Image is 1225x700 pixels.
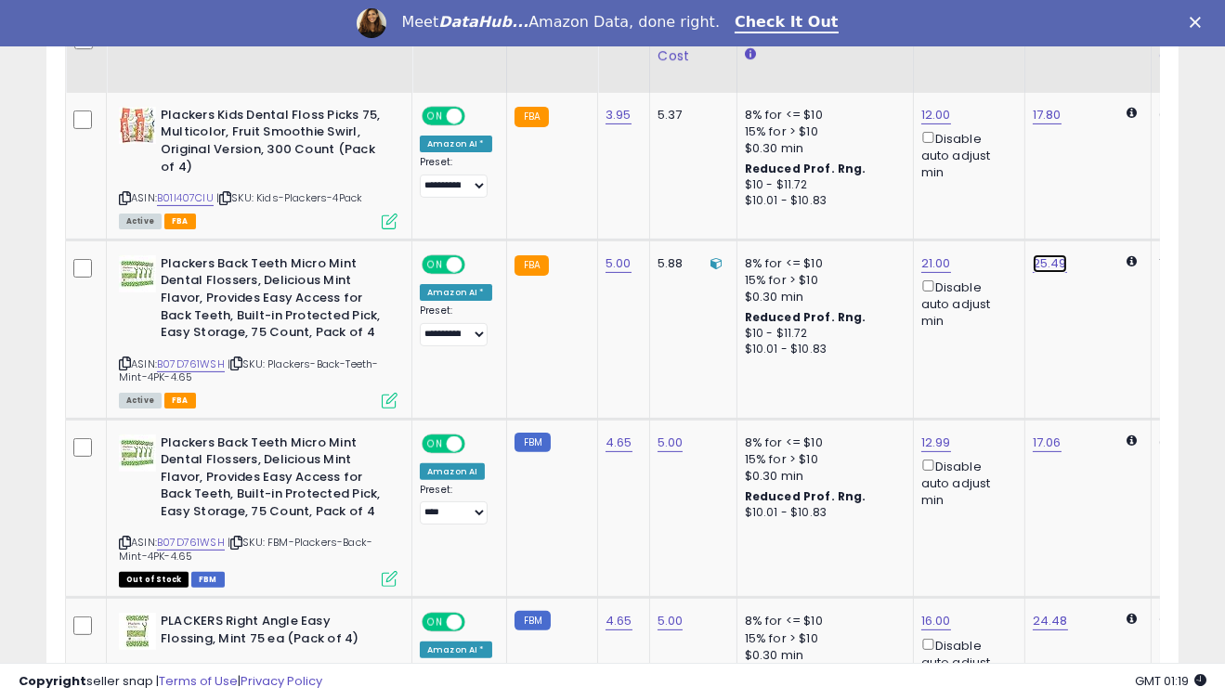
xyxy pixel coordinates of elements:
div: Amazon AI * [420,284,492,301]
a: B07D761WSH [157,535,225,551]
a: 5.00 [658,612,684,630]
a: B01I407CIU [157,190,214,206]
div: 5.37 [658,107,723,123]
a: 17.80 [1033,106,1062,124]
div: Amazon AI [420,463,485,480]
div: Preset: [420,156,492,198]
div: Amazon Fees [745,27,906,46]
small: FBM [515,433,551,452]
img: 51HCae1FbyL._SL40_.jpg [119,107,156,144]
div: Disable auto adjust min [921,635,1010,689]
div: Disable auto adjust min [921,277,1010,331]
a: 5.00 [658,434,684,452]
div: Close [1190,17,1208,28]
div: Amazon AI * [420,642,492,658]
div: Fulfillment Cost [658,27,729,66]
span: ON [424,615,447,630]
span: All listings that are currently out of stock and unavailable for purchase on Amazon [119,572,189,588]
b: PLACKERS Right Angle Easy Flossing, Mint 75 ea (Pack of 4) [161,613,386,652]
div: 15% for > $10 [745,123,899,140]
span: ON [424,108,447,123]
span: OFF [463,435,492,451]
div: $0.30 min [745,468,899,485]
small: FBA [515,107,549,127]
div: Disable auto adjust min [921,128,1010,182]
div: Cost [606,27,642,46]
strong: Copyright [19,672,86,690]
div: 0 [1159,107,1217,123]
a: 5.00 [606,254,632,273]
span: ON [424,435,447,451]
div: seller snap | | [19,673,322,691]
div: $10.01 - $10.83 [745,505,899,521]
a: 21.00 [921,254,951,273]
div: Title [114,27,404,46]
div: 8% for <= $10 [745,107,899,123]
img: 51balX8fuOL._SL40_.jpg [119,434,156,472]
div: ASIN: [119,434,397,586]
div: 0 [1159,434,1217,451]
small: FBM [515,611,551,630]
a: B07D761WSH [157,356,225,372]
img: Profile image for Georgie [357,8,386,38]
a: Check It Out [735,13,839,33]
span: FBM [191,572,225,588]
span: ON [424,256,447,272]
div: $0.30 min [745,289,899,305]
a: 17.06 [1033,434,1062,452]
div: 8% for <= $10 [745,613,899,629]
small: FBA [515,255,549,276]
a: 12.99 [921,434,951,452]
div: $10 - $11.72 [745,326,899,342]
b: Plackers Back Teeth Micro Mint Dental Flossers, Delicious Mint Flavor, Provides Easy Access for B... [161,255,386,346]
span: All listings currently available for purchase on Amazon [119,393,162,408]
a: 4.65 [606,434,632,452]
div: $0.30 min [745,140,899,157]
span: OFF [463,615,492,630]
span: FBA [164,214,196,229]
a: 4.65 [606,612,632,630]
div: ASIN: [119,107,397,227]
div: 15% for > $10 [745,451,899,468]
div: $10 - $11.72 [745,177,899,193]
a: Terms of Use [159,672,238,690]
div: 90 [1159,613,1217,629]
img: 41ih2aZ9IsL._SL40_.jpg [119,613,156,650]
b: Reduced Prof. Rng. [745,309,867,325]
span: | SKU: FBM-Plackers-Back-Mint-4PK-4.65 [119,535,372,563]
a: 12.00 [921,106,951,124]
div: Preset: [420,305,492,346]
a: 16.00 [921,612,951,630]
div: 183 [1159,255,1217,272]
img: 51balX8fuOL._SL40_.jpg [119,255,156,292]
a: 24.48 [1033,612,1068,630]
b: Plackers Back Teeth Micro Mint Dental Flossers, Delicious Mint Flavor, Provides Easy Access for B... [161,434,386,525]
div: ASIN: [119,255,397,407]
div: Disable auto adjust min [921,456,1010,510]
b: Reduced Prof. Rng. [745,161,867,176]
span: OFF [463,256,492,272]
span: | SKU: Plackers-Back-Teeth-Mint-4PK-4.65 [119,356,379,384]
div: Fulfillable Quantity [1159,27,1223,66]
div: Repricing [420,27,499,46]
div: Min Price [921,27,1017,46]
a: Privacy Policy [241,672,322,690]
div: 15% for > $10 [745,630,899,647]
b: Plackers Kids Dental Floss Picks 75, Multicolor, Fruit Smoothie Swirl, Original Version, 300 Coun... [161,107,386,180]
div: Fulfillment [515,27,590,46]
span: All listings currently available for purchase on Amazon [119,214,162,229]
span: 2025-09-10 01:19 GMT [1135,672,1206,690]
a: 25.49 [1033,254,1067,273]
div: $10.01 - $10.83 [745,342,899,357]
span: FBA [164,393,196,408]
a: 3.95 [606,106,632,124]
span: | SKU: Kids-Plackers-4Pack [216,190,362,205]
div: 15% for > $10 [745,272,899,289]
div: Meet Amazon Data, done right. [401,13,720,32]
i: DataHub... [438,13,528,31]
div: 5.88 [658,255,723,272]
div: Preset: [420,484,492,525]
span: OFF [463,108,492,123]
div: 8% for <= $10 [745,434,899,451]
small: Amazon Fees. [745,46,756,63]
